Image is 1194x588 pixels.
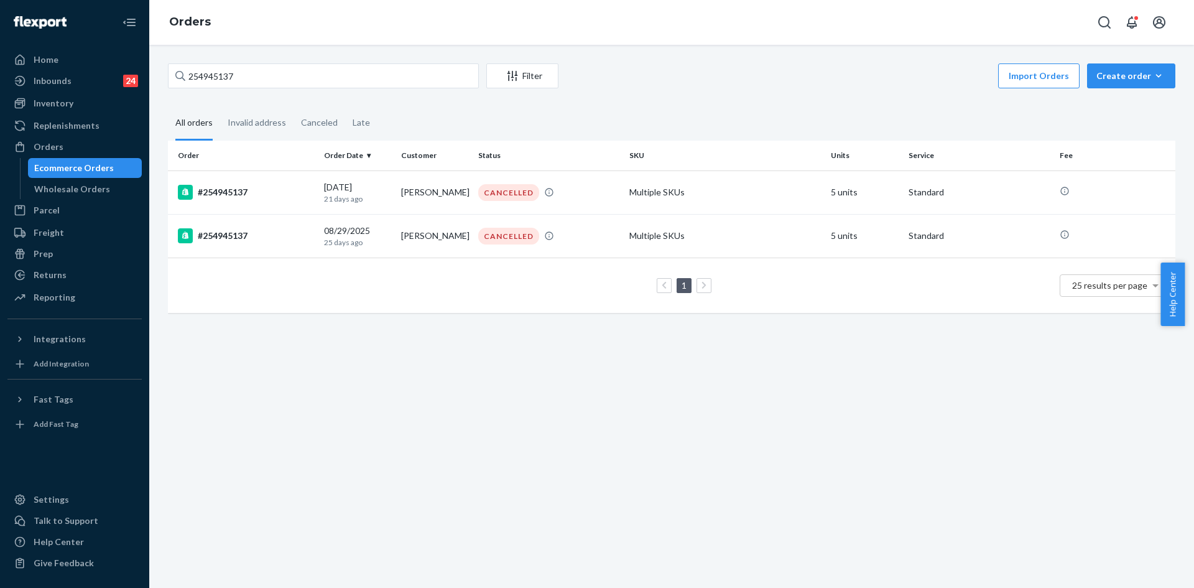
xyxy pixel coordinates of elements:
[7,329,142,349] button: Integrations
[1115,551,1182,582] iframe: Opens a widget where you can chat to one of our agents
[34,333,86,345] div: Integrations
[7,50,142,70] a: Home
[909,186,1050,198] p: Standard
[7,511,142,531] button: Talk to Support
[34,248,53,260] div: Prep
[1119,10,1144,35] button: Open notifications
[34,75,72,87] div: Inbounds
[7,532,142,552] a: Help Center
[679,280,689,291] a: Page 1 is your current page
[7,354,142,374] a: Add Integration
[486,63,558,88] button: Filter
[7,116,142,136] a: Replenishments
[909,230,1050,242] p: Standard
[324,181,391,204] div: [DATE]
[1160,263,1185,326] button: Help Center
[473,141,624,170] th: Status
[34,226,64,239] div: Freight
[34,269,67,281] div: Returns
[34,183,110,195] div: Wholesale Orders
[1072,280,1147,291] span: 25 results per page
[7,490,142,510] a: Settings
[319,141,396,170] th: Order Date
[175,106,213,141] div: All orders
[7,137,142,157] a: Orders
[28,158,142,178] a: Ecommerce Orders
[478,228,539,245] div: CANCELLED
[7,414,142,434] a: Add Fast Tag
[28,179,142,199] a: Wholesale Orders
[401,150,468,161] div: Customer
[14,16,67,29] img: Flexport logo
[7,265,142,285] a: Returns
[159,4,221,40] ol: breadcrumbs
[7,553,142,573] button: Give Feedback
[904,141,1055,170] th: Service
[624,214,826,258] td: Multiple SKUs
[34,393,73,406] div: Fast Tags
[826,170,903,214] td: 5 units
[123,75,138,87] div: 24
[34,291,75,304] div: Reporting
[7,244,142,264] a: Prep
[7,223,142,243] a: Freight
[7,200,142,220] a: Parcel
[1092,10,1117,35] button: Open Search Box
[1096,70,1166,82] div: Create order
[998,63,1080,88] button: Import Orders
[324,225,391,248] div: 08/29/2025
[324,237,391,248] p: 25 days ago
[34,358,89,369] div: Add Integration
[178,185,314,200] div: #254945137
[826,214,903,258] td: 5 units
[396,214,473,258] td: [PERSON_NAME]
[228,106,286,139] div: Invalid address
[7,71,142,91] a: Inbounds24
[34,54,58,66] div: Home
[34,119,99,132] div: Replenishments
[1055,141,1175,170] th: Fee
[34,515,98,527] div: Talk to Support
[34,162,114,174] div: Ecommerce Orders
[7,287,142,307] a: Reporting
[487,70,558,82] div: Filter
[826,141,903,170] th: Units
[353,106,370,139] div: Late
[169,15,211,29] a: Orders
[7,390,142,409] button: Fast Tags
[117,10,142,35] button: Close Navigation
[34,557,94,569] div: Give Feedback
[7,93,142,113] a: Inventory
[34,493,69,506] div: Settings
[478,184,539,201] div: CANCELLED
[301,106,338,139] div: Canceled
[34,204,60,217] div: Parcel
[624,170,826,214] td: Multiple SKUs
[178,228,314,243] div: #254945137
[1147,10,1172,35] button: Open account menu
[324,194,391,204] p: 21 days ago
[34,536,84,548] div: Help Center
[168,63,479,88] input: Search orders
[624,141,826,170] th: SKU
[1087,63,1175,88] button: Create order
[396,170,473,214] td: [PERSON_NAME]
[34,97,73,110] div: Inventory
[34,419,78,429] div: Add Fast Tag
[34,141,63,153] div: Orders
[168,141,319,170] th: Order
